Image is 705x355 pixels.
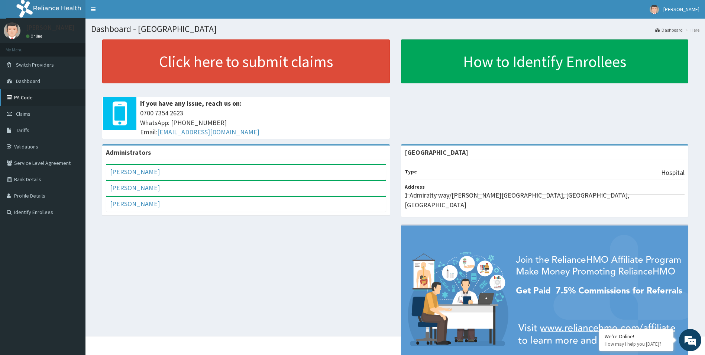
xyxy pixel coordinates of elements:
h1: Dashboard - [GEOGRAPHIC_DATA] [91,24,699,34]
strong: [GEOGRAPHIC_DATA] [405,148,468,157]
a: [EMAIL_ADDRESS][DOMAIN_NAME] [157,128,259,136]
b: Administrators [106,148,151,157]
a: [PERSON_NAME] [110,167,160,176]
a: [PERSON_NAME] [110,183,160,192]
span: Tariffs [16,127,29,134]
a: [PERSON_NAME] [110,199,160,208]
span: [PERSON_NAME] [663,6,699,13]
span: Switch Providers [16,61,54,68]
p: [PERSON_NAME] [26,24,75,31]
a: Dashboard [655,27,683,33]
img: User Image [4,22,20,39]
p: How may I help you today? [605,341,668,347]
span: Claims [16,111,30,117]
div: We're Online! [605,333,668,340]
img: User Image [650,5,659,14]
a: Online [26,33,44,39]
span: 0700 7354 2623 WhatsApp: [PHONE_NUMBER] Email: [140,108,386,137]
a: How to Identify Enrollees [401,39,689,83]
b: If you have any issue, reach us on: [140,99,242,108]
span: Dashboard [16,78,40,84]
li: Here [683,27,699,33]
b: Type [405,168,417,175]
p: 1 Admiralty way/[PERSON_NAME][GEOGRAPHIC_DATA], [GEOGRAPHIC_DATA], [GEOGRAPHIC_DATA] [405,191,685,210]
p: Hospital [661,168,685,177]
b: Address [405,183,425,190]
a: Click here to submit claims [102,39,390,83]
